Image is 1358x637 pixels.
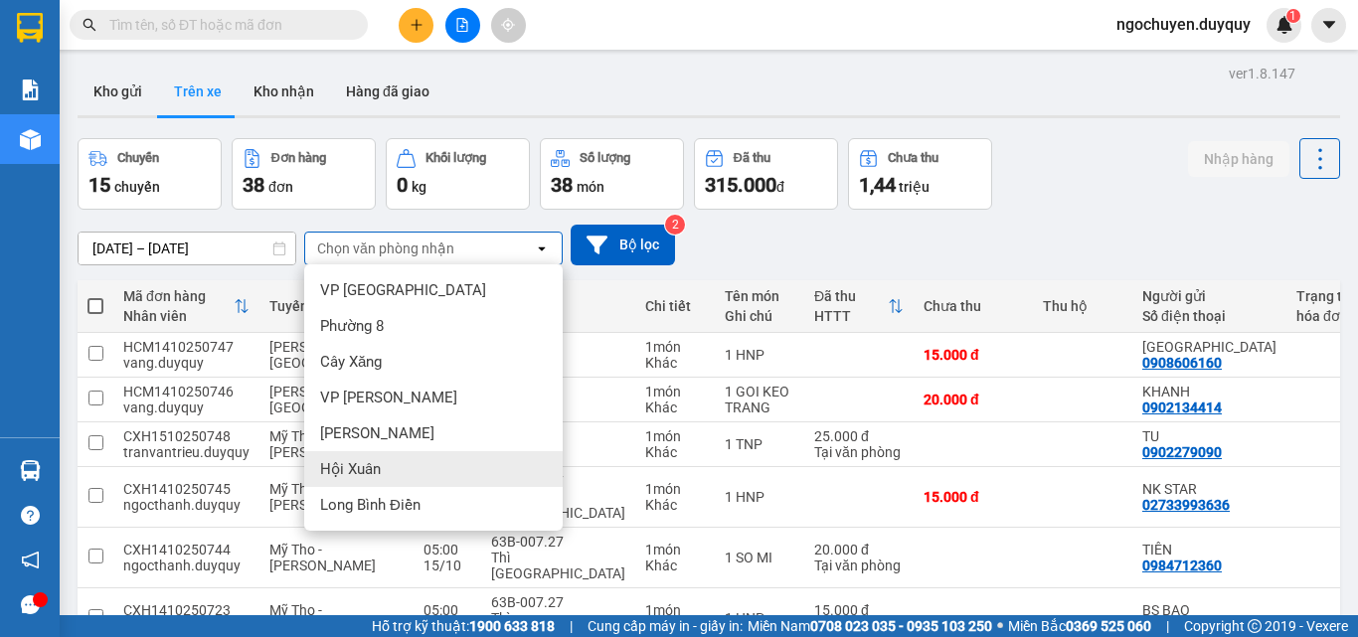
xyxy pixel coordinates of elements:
[491,550,625,581] div: Thì [GEOGRAPHIC_DATA]
[645,384,705,399] div: 1 món
[645,355,705,371] div: Khác
[1142,288,1276,304] div: Người gửi
[123,444,250,460] div: tranvantrieu.duyquy
[540,138,684,210] button: Số lượng38món
[491,534,625,550] div: 63B-007.27
[1142,339,1276,355] div: VIỆT TIÊN
[814,444,904,460] div: Tại văn phòng
[20,129,41,150] img: warehouse-icon
[455,18,469,32] span: file-add
[645,557,705,573] div: Khác
[665,215,685,235] sup: 2
[814,428,904,444] div: 25.000 đ
[1286,9,1300,23] sup: 1
[320,388,457,407] span: VP [PERSON_NAME]
[399,8,433,43] button: plus
[123,384,250,399] div: HCM1410250746
[725,436,794,452] div: 1 TNP
[725,610,794,626] div: 1 HNP
[1229,63,1295,84] div: ver 1.8.147
[1142,399,1222,415] div: 0902134414
[320,423,434,443] span: [PERSON_NAME]
[123,355,250,371] div: vang.duyquy
[20,80,41,100] img: solution-icon
[924,298,1023,314] div: Chưa thu
[1248,619,1262,633] span: copyright
[580,151,630,165] div: Số lượng
[1188,141,1289,177] button: Nhập hàng
[78,68,158,115] button: Kho gửi
[232,138,376,210] button: Đơn hàng38đơn
[21,595,40,614] span: message
[1166,615,1169,637] span: |
[123,399,250,415] div: vang.duyquy
[445,8,480,43] button: file-add
[269,428,376,460] span: Mỹ Tho - [PERSON_NAME]
[577,179,604,195] span: món
[491,8,526,43] button: aim
[424,602,471,618] div: 05:00
[491,594,625,610] div: 63B-007.27
[243,173,264,197] span: 38
[304,264,563,531] ul: Menu
[21,506,40,525] span: question-circle
[109,14,344,36] input: Tìm tên, số ĐT hoặc mã đơn
[1142,497,1230,513] div: 02733993636
[924,347,1023,363] div: 15.000 đ
[645,602,705,618] div: 1 món
[705,173,776,197] span: 315.000
[725,550,794,565] div: 1 SO MI
[123,542,250,557] div: CXH1410250744
[372,615,555,637] span: Hỗ trợ kỹ thuật:
[123,339,250,355] div: HCM1410250747
[1142,428,1276,444] div: TU
[123,497,250,513] div: ngocthanh.duyquy
[570,615,573,637] span: |
[645,444,705,460] div: Khác
[725,347,794,363] div: 1 HNP
[88,173,110,197] span: 15
[899,179,930,195] span: triệu
[269,339,404,371] span: [PERSON_NAME] - [GEOGRAPHIC_DATA]
[397,173,408,197] span: 0
[1142,355,1222,371] div: 0908606160
[1142,384,1276,399] div: KHANH
[645,298,705,314] div: Chi tiết
[269,298,404,314] div: Tuyến
[694,138,838,210] button: Đã thu315.000đ
[1289,9,1296,23] span: 1
[123,308,234,324] div: Nhân viên
[1142,308,1276,324] div: Số điện thoại
[123,602,250,618] div: CXH1410250723
[123,428,250,444] div: CXH1510250748
[78,138,222,210] button: Chuyến15chuyến
[814,288,888,304] div: Đã thu
[1142,602,1276,618] div: BS BAO
[725,308,794,324] div: Ghi chú
[997,622,1003,630] span: ⚪️
[814,542,904,557] div: 20.000 đ
[534,240,550,256] svg: open
[17,13,43,43] img: logo-vxr
[268,179,293,195] span: đơn
[924,392,1023,407] div: 20.000 đ
[1320,16,1338,34] span: caret-down
[269,542,376,573] span: Mỹ Tho - [PERSON_NAME]
[269,602,376,634] span: Mỹ Tho - [PERSON_NAME]
[158,68,238,115] button: Trên xe
[725,288,794,304] div: Tên món
[320,280,486,300] span: VP [GEOGRAPHIC_DATA]
[814,308,888,324] div: HTTT
[123,288,234,304] div: Mã đơn hàng
[645,481,705,497] div: 1 món
[320,459,381,479] span: Hội Xuân
[320,316,384,336] span: Phường 8
[21,551,40,569] span: notification
[725,489,794,505] div: 1 HNP
[571,225,675,265] button: Bộ lọc
[645,399,705,415] div: Khác
[79,233,295,264] input: Select a date range.
[848,138,992,210] button: Chưa thu1,44 triệu
[424,557,471,573] div: 15/10
[501,18,515,32] span: aim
